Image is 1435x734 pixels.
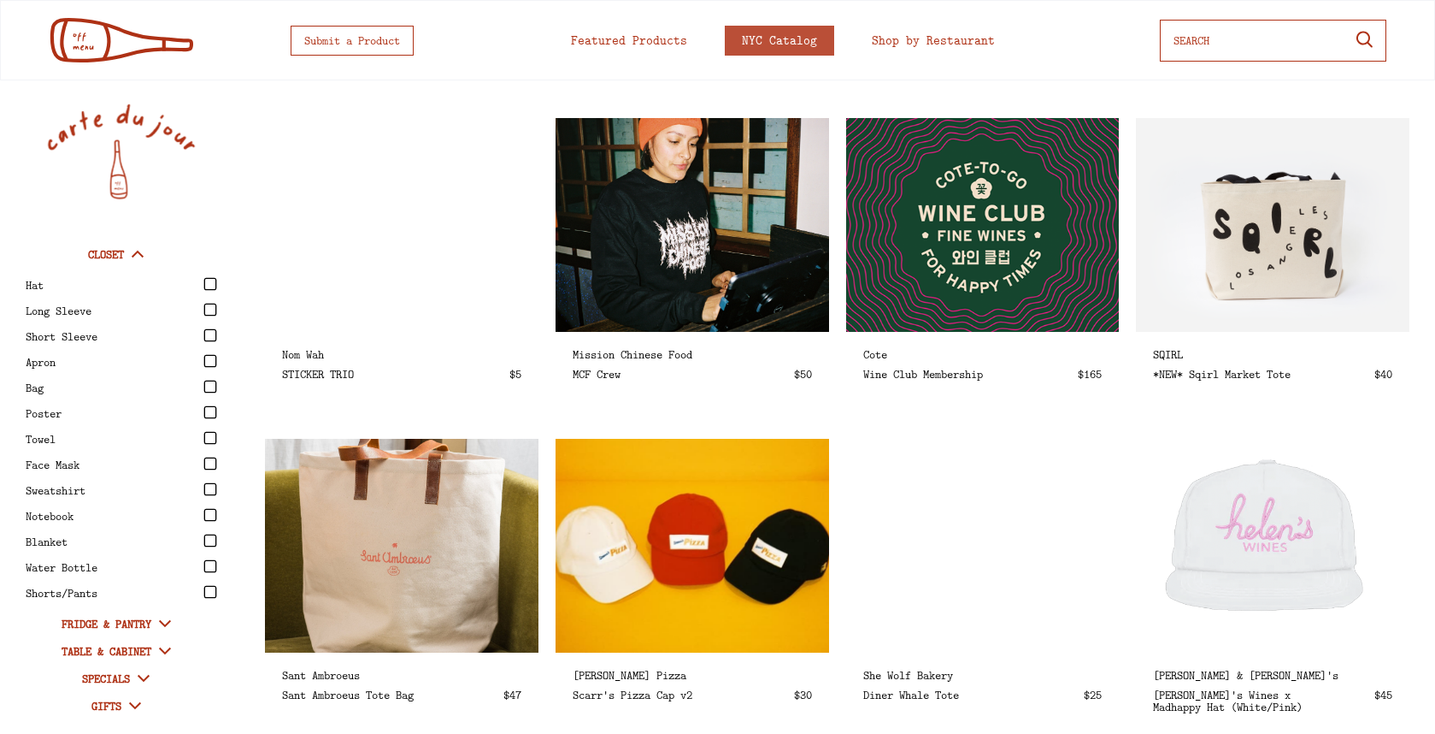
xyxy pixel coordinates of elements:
[1078,368,1102,380] div: $165
[26,382,200,394] div: Bag
[556,118,829,332] div: MCF Crew
[503,689,521,701] div: $47
[742,34,817,47] div: NYC Catalog
[846,118,1120,332] div: Wine Club Membership
[82,671,130,686] strong: SPECIALS
[573,689,761,701] div: Scarr's Pizza Cap v2
[573,368,761,380] div: MCF Crew
[26,536,200,548] div: Blanket
[91,698,121,713] strong: GIFTS
[1084,689,1102,701] div: $25
[62,643,151,659] strong: TABLE & CABINET
[846,439,1120,653] div: Diner Whale Tote
[26,510,200,522] div: Notebook
[863,348,1103,360] div: Cote
[26,459,200,471] div: Face Mask
[282,368,470,380] div: STICKER TRIO
[265,439,538,653] div: Sant Ambroeus Tote Bag
[26,407,200,419] div: Poster
[556,439,829,653] div: Scarr's Pizza Cap v2
[794,368,812,380] div: $50
[26,561,200,573] div: Water Bottle
[26,305,200,317] div: Long Sleeve
[26,279,200,291] div: Hat
[282,689,470,701] div: Sant Ambroeus Tote Bag
[291,26,414,56] button: Submit a Product
[88,246,124,262] strong: CLOSET
[1136,118,1409,332] div: *NEW* Sqirl Market Tote
[863,689,1051,701] div: Diner Whale Tote
[573,669,812,681] div: [PERSON_NAME] Pizza
[1153,689,1341,713] div: [PERSON_NAME]'s Wines x Madhappy Hat (White/Pink)
[1153,368,1341,380] div: *NEW* Sqirl Market Tote
[1136,439,1409,653] div: Helen's Wines x Madhappy Hat (White/Pink)
[265,118,538,332] div: STICKER TRIO
[794,689,812,701] div: $30
[1374,368,1392,380] div: $40
[26,484,200,496] div: Sweatshirt
[1374,689,1392,701] div: $45
[26,433,200,445] div: Towel
[282,348,521,360] div: Nom Wah
[26,356,200,368] div: Apron
[282,669,521,681] div: Sant Ambroeus
[509,368,521,380] div: $5
[1153,669,1392,681] div: [PERSON_NAME] & [PERSON_NAME]'s
[26,330,200,342] div: Short Sleeve
[1173,25,1339,56] input: SEARCH
[62,616,151,631] strong: FRIDGE & PANTRY
[872,34,995,47] div: Shop by Restaurant
[26,587,200,599] div: Shorts/Pants
[573,348,812,360] div: Mission Chinese Food
[571,34,687,47] div: Featured Products
[863,368,1051,380] div: Wine Club Membership
[1153,348,1392,360] div: SQIRL
[49,17,196,63] img: off menu
[863,669,1103,681] div: She Wolf Bakery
